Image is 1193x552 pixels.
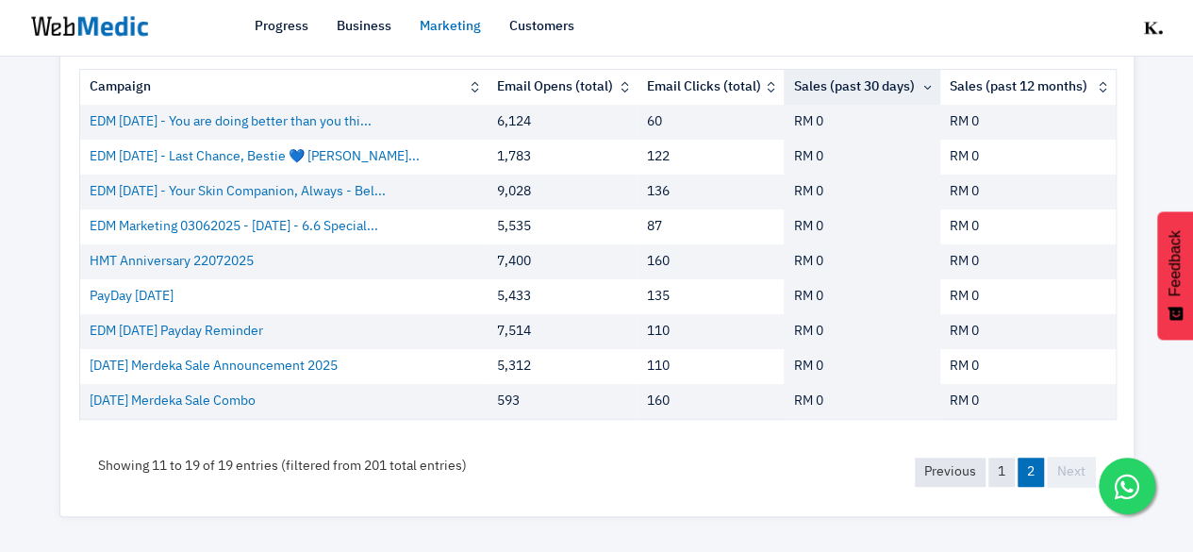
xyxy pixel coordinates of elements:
a: Previous [915,458,986,487]
a: HMT Anniversary 22072025 [90,252,254,272]
a: EDM [DATE] - Last Chance, Bestie 💙 [PERSON_NAME]... [90,147,420,167]
a: Customers [509,17,574,37]
td: RM 0 [784,244,939,279]
a: Next [1047,457,1096,488]
th: Email Clicks (total): activate to sort column ascending [638,70,785,105]
td: 122 [638,140,785,175]
a: EDM [DATE] Payday Reminder [90,322,263,342]
td: 160 [638,384,785,419]
td: RM 0 [784,175,939,209]
button: Feedback - Show survey [1157,211,1193,340]
td: 9,028 [488,175,638,209]
td: 160 [638,244,785,279]
a: Marketing [420,17,481,37]
a: Business [337,17,391,37]
td: RM 0 [940,314,1116,349]
td: RM 0 [940,384,1116,419]
th: Email Opens (total): activate to sort column ascending [488,70,638,105]
td: RM 0 [940,105,1116,140]
span: Feedback [1167,230,1184,296]
div: Showing 11 to 19 of 19 entries (filtered from 201 total entries) [79,438,486,495]
td: RM 0 [940,279,1116,314]
td: 135 [638,279,785,314]
td: RM 0 [940,349,1116,384]
a: PayDay [DATE] [90,287,174,307]
td: 593 [488,384,638,419]
td: 5,433 [488,279,638,314]
td: 7,400 [488,244,638,279]
td: 60 [638,105,785,140]
td: RM 0 [940,209,1116,244]
td: RM 0 [940,140,1116,175]
td: 5,312 [488,349,638,384]
td: RM 0 [784,384,939,419]
td: RM 0 [784,105,939,140]
td: RM 0 [784,314,939,349]
td: RM 0 [940,244,1116,279]
td: 136 [638,175,785,209]
a: [DATE] Merdeka Sale Announcement 2025 [90,357,338,376]
td: 110 [638,349,785,384]
a: EDM [DATE] - You are doing better than you thi... [90,112,372,132]
a: 2 [1018,458,1044,487]
a: EDM [DATE] - Your Skin Companion, Always - Bel... [90,182,386,202]
td: RM 0 [784,349,939,384]
a: Progress [255,17,308,37]
td: RM 0 [784,140,939,175]
a: 1 [988,458,1015,487]
th: Campaign: activate to sort column ascending [80,70,489,105]
td: 1,783 [488,140,638,175]
td: 6,124 [488,105,638,140]
td: 87 [638,209,785,244]
td: RM 0 [940,175,1116,209]
th: Sales (past 30 days): activate to sort column ascending [784,70,939,105]
th: Sales (past 12 months): activate to sort column ascending [940,70,1116,105]
a: [DATE] Merdeka Sale Combo [90,392,256,411]
td: 7,514 [488,314,638,349]
a: EDM Marketing 03062025 - [DATE] - 6.6 Special... [90,217,378,237]
td: 5,535 [488,209,638,244]
td: 110 [638,314,785,349]
td: RM 0 [784,279,939,314]
td: RM 0 [784,209,939,244]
